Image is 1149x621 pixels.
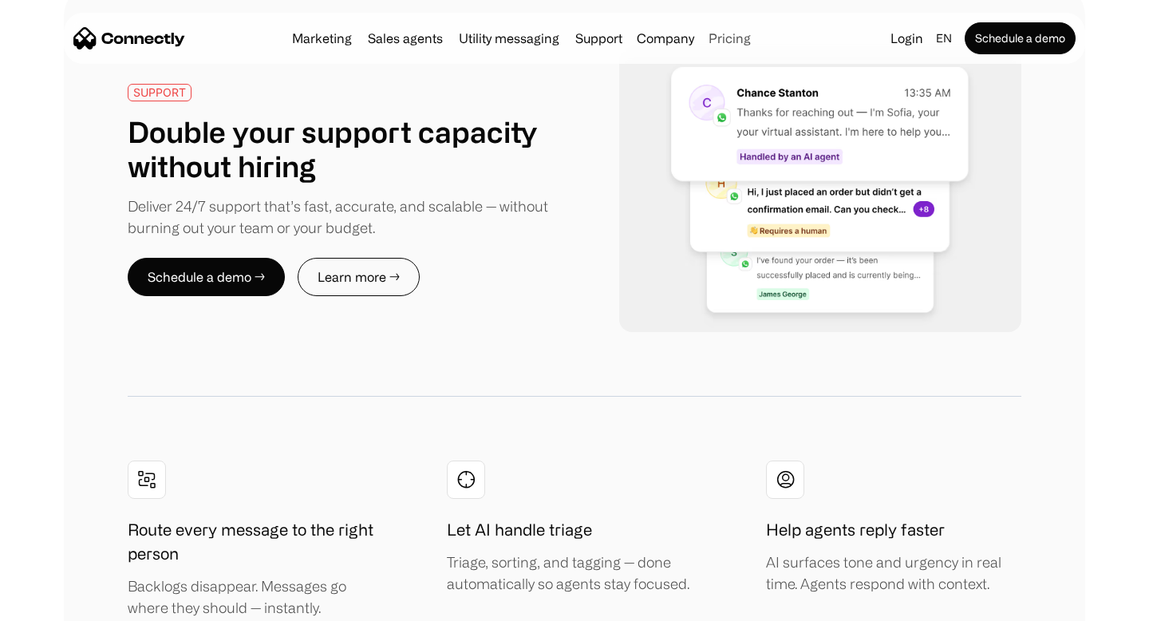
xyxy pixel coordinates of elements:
[637,27,694,49] div: Company
[133,86,186,98] div: SUPPORT
[286,32,358,45] a: Marketing
[128,576,383,619] div: Backlogs disappear. Messages go where they should — instantly.
[128,258,285,296] a: Schedule a demo →
[702,32,757,45] a: Pricing
[447,552,702,595] div: Triage, sorting, and tagging — done automatically so agents stay focused.
[128,518,383,566] h1: Route every message to the right person
[447,518,592,542] h1: Let AI handle triage
[766,518,945,542] h1: Help agents reply faster
[884,27,930,49] a: Login
[16,591,96,615] aside: Language selected: English
[73,26,185,50] a: home
[128,114,574,183] h1: Double your support capacity without hiring
[632,27,699,49] div: Company
[569,32,629,45] a: Support
[361,32,449,45] a: Sales agents
[298,258,420,296] a: Learn more →
[452,32,566,45] a: Utility messaging
[128,196,574,239] div: Deliver 24/7 support that’s fast, accurate, and scalable — without burning out your team or your ...
[930,27,961,49] div: en
[965,22,1076,54] a: Schedule a demo
[32,593,96,615] ul: Language list
[936,27,952,49] div: en
[766,552,1021,595] div: AI surfaces tone and urgency in real time. Agents respond with context.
